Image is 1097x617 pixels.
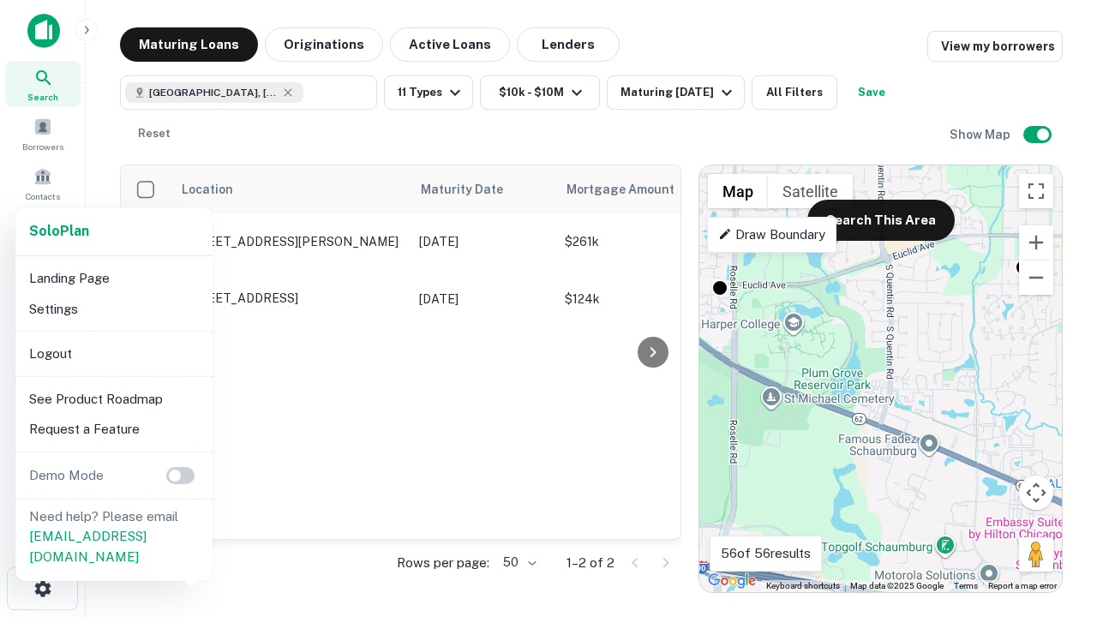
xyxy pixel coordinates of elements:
[29,221,89,242] a: SoloPlan
[22,465,111,486] p: Demo Mode
[29,506,199,567] p: Need help? Please email
[22,414,206,445] li: Request a Feature
[22,384,206,415] li: See Product Roadmap
[29,223,89,239] strong: Solo Plan
[22,263,206,294] li: Landing Page
[29,529,147,564] a: [EMAIL_ADDRESS][DOMAIN_NAME]
[1011,480,1097,562] iframe: Chat Widget
[22,294,206,325] li: Settings
[22,338,206,369] li: Logout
